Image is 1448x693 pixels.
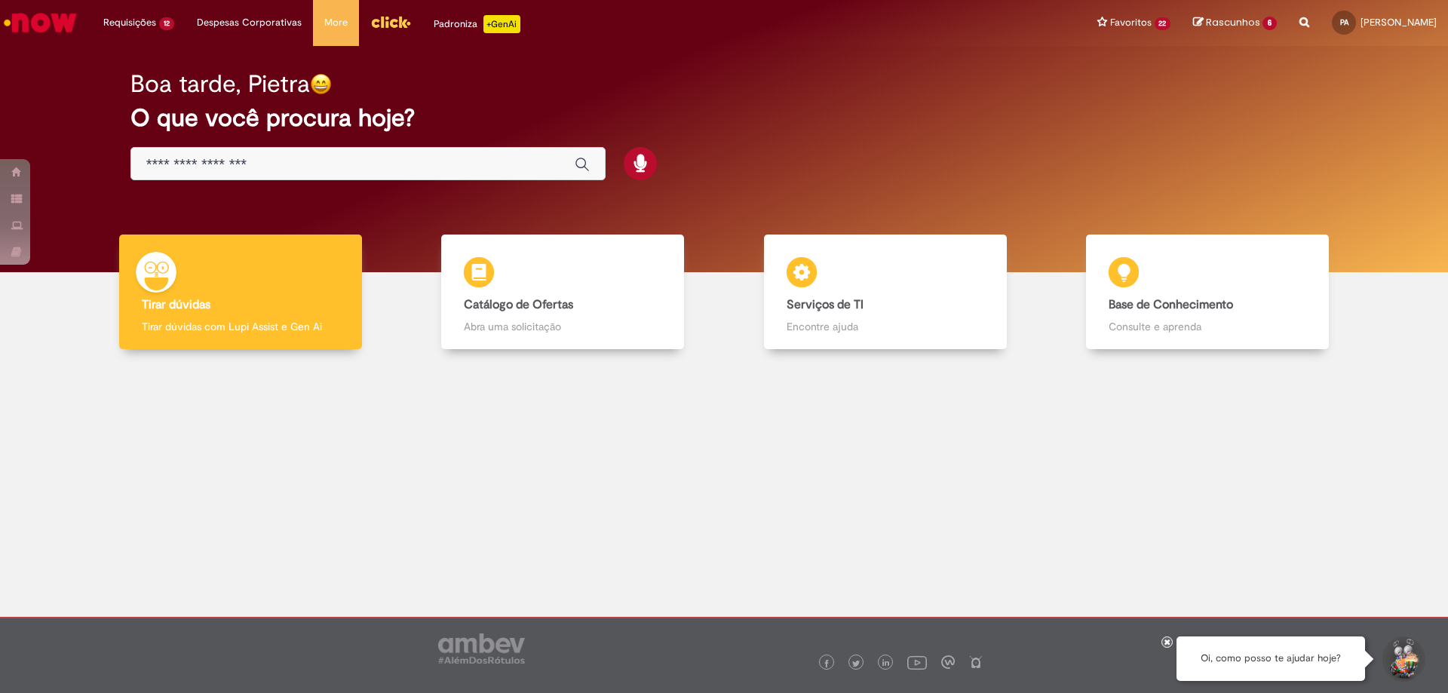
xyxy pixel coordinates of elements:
div: Padroniza [434,15,520,33]
p: Abra uma solicitação [464,319,661,334]
div: Oi, como posso te ajudar hoje? [1176,636,1365,681]
img: happy-face.png [310,73,332,95]
a: Rascunhos [1193,16,1277,30]
span: Rascunhos [1206,15,1260,29]
img: logo_footer_linkedin.png [882,659,890,668]
span: 12 [159,17,174,30]
p: Consulte e aprenda [1109,319,1306,334]
a: Base de Conhecimento Consulte e aprenda [1047,235,1370,350]
b: Tirar dúvidas [142,297,210,312]
span: [PERSON_NAME] [1361,16,1437,29]
a: Serviços de TI Encontre ajuda [724,235,1047,350]
h2: Boa tarde, Pietra [130,71,310,97]
img: click_logo_yellow_360x200.png [370,11,411,33]
b: Serviços de TI [787,297,864,312]
img: logo_footer_workplace.png [941,655,955,669]
p: Encontre ajuda [787,319,984,334]
img: logo_footer_ambev_rotulo_gray.png [438,633,525,664]
span: More [324,15,348,30]
img: logo_footer_facebook.png [823,660,830,667]
span: 6 [1262,17,1277,30]
img: ServiceNow [2,8,79,38]
img: logo_footer_naosei.png [969,655,983,669]
a: Catálogo de Ofertas Abra uma solicitação [402,235,725,350]
p: Tirar dúvidas com Lupi Assist e Gen Ai [142,319,339,334]
img: logo_footer_twitter.png [852,660,860,667]
button: Iniciar Conversa de Suporte [1380,636,1425,682]
h2: O que você procura hoje? [130,105,1318,131]
span: PA [1340,17,1348,27]
b: Catálogo de Ofertas [464,297,573,312]
a: Tirar dúvidas Tirar dúvidas com Lupi Assist e Gen Ai [79,235,402,350]
b: Base de Conhecimento [1109,297,1233,312]
span: Requisições [103,15,156,30]
span: 22 [1155,17,1171,30]
p: +GenAi [483,15,520,33]
span: Favoritos [1110,15,1152,30]
span: Despesas Corporativas [197,15,302,30]
img: logo_footer_youtube.png [907,652,927,672]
